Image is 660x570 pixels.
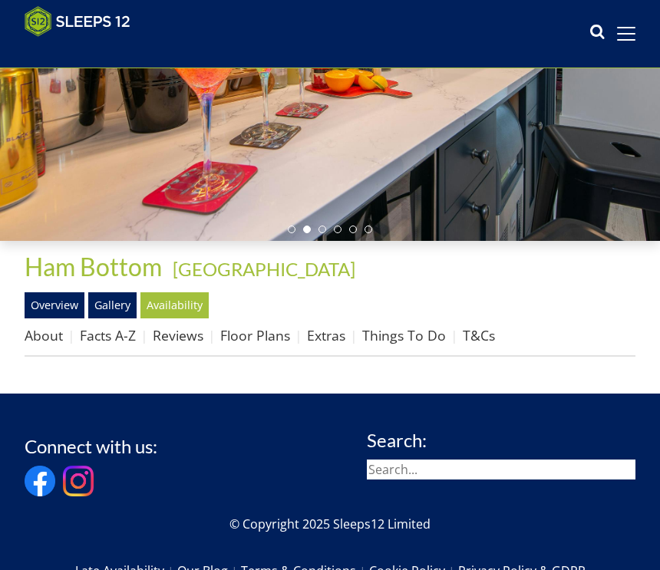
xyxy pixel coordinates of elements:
[367,460,635,479] input: Search...
[17,46,178,59] iframe: Customer reviews powered by Trustpilot
[367,430,635,450] h3: Search:
[25,292,84,318] a: Overview
[25,515,635,533] p: © Copyright 2025 Sleeps12 Limited
[80,326,136,344] a: Facts A-Z
[140,292,209,318] a: Availability
[25,437,157,456] h3: Connect with us:
[307,326,345,344] a: Extras
[25,252,167,282] a: Ham Bottom
[25,466,55,496] img: Facebook
[167,258,355,280] span: -
[25,6,130,37] img: Sleeps 12
[173,258,355,280] a: [GEOGRAPHIC_DATA]
[63,466,94,496] img: Instagram
[220,326,290,344] a: Floor Plans
[25,252,162,282] span: Ham Bottom
[153,326,203,344] a: Reviews
[463,326,495,344] a: T&Cs
[88,292,137,318] a: Gallery
[362,326,446,344] a: Things To Do
[25,326,63,344] a: About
